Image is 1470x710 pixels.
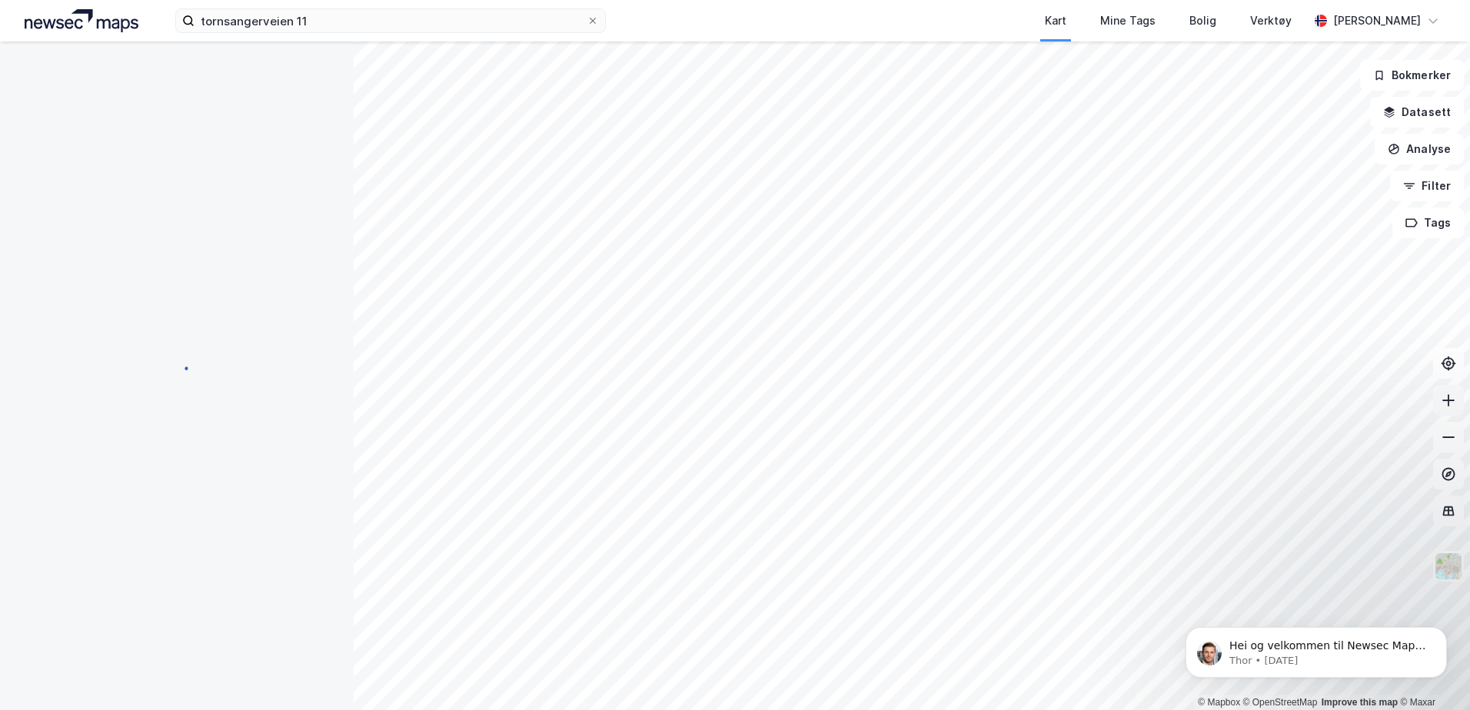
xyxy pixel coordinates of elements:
img: logo.a4113a55bc3d86da70a041830d287a7e.svg [25,9,138,32]
a: Improve this map [1322,697,1398,708]
div: Kart [1045,12,1066,30]
button: Bokmerker [1360,60,1464,91]
button: Tags [1392,207,1464,238]
img: spinner.a6d8c91a73a9ac5275cf975e30b51cfb.svg [165,354,189,379]
input: Søk på adresse, matrikkel, gårdeiere, leietakere eller personer [195,9,587,32]
a: OpenStreetMap [1243,697,1318,708]
img: Z [1434,552,1463,581]
div: Verktøy [1250,12,1292,30]
button: Analyse [1375,134,1464,164]
div: [PERSON_NAME] [1333,12,1421,30]
button: Datasett [1370,97,1464,128]
div: Bolig [1189,12,1216,30]
button: Filter [1390,171,1464,201]
a: Mapbox [1198,697,1240,708]
iframe: Intercom notifications message [1162,595,1470,702]
div: Mine Tags [1100,12,1156,30]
